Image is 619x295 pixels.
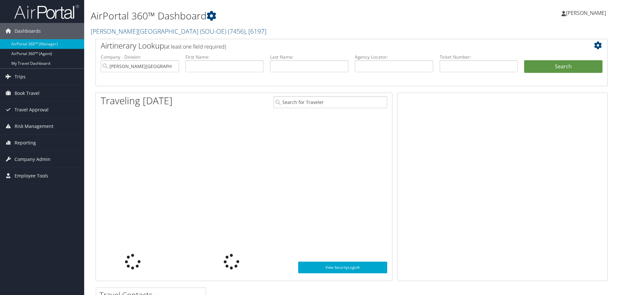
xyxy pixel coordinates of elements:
span: (at least one field required) [164,43,226,50]
span: Risk Management [15,118,53,134]
label: Ticket Number: [440,54,518,60]
label: First Name: [186,54,264,60]
h1: Traveling [DATE] [101,94,173,108]
img: airportal-logo.png [14,4,79,19]
span: , [ 6197 ] [245,27,266,36]
button: Search [524,60,602,73]
label: Last Name: [270,54,348,60]
input: Search for Traveler [274,96,387,108]
a: [PERSON_NAME] [561,3,613,23]
span: [PERSON_NAME] [566,9,606,17]
a: View SecurityLogic® [298,262,387,273]
span: Travel Approval [15,102,49,118]
span: Reporting [15,135,36,151]
span: Dashboards [15,23,41,39]
span: ( 7456 ) [228,27,245,36]
span: Book Travel [15,85,39,101]
label: Agency Locator: [355,54,433,60]
h2: Airtinerary Lookup [101,40,560,51]
span: Company Admin [15,151,51,167]
span: Trips [15,69,26,85]
h1: AirPortal 360™ Dashboard [91,9,439,23]
label: Company - Division: [101,54,179,60]
a: [PERSON_NAME][GEOGRAPHIC_DATA] (SOU-OE) [91,27,266,36]
span: Employee Tools [15,168,48,184]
